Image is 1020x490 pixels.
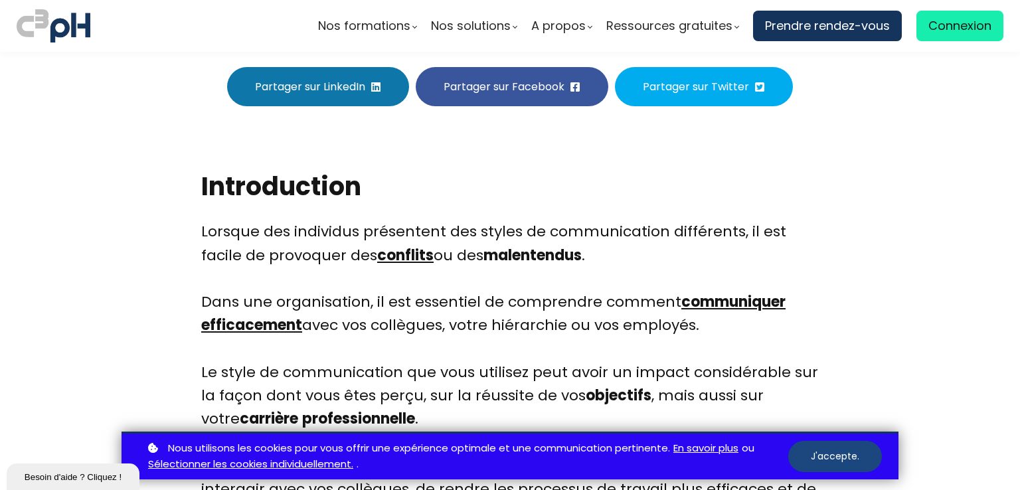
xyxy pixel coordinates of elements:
img: logo C3PH [17,7,90,45]
button: Partager sur Twitter [615,67,793,106]
button: Partager sur Facebook [416,67,608,106]
a: Prendre rendez-vous [753,11,902,41]
span: A propos [531,16,586,36]
button: J'accepte. [788,441,882,472]
span: ou des [434,245,483,266]
a: En savoir plus [673,440,738,457]
span: Nous utilisons les cookies pour vous offrir une expérience optimale et une communication pertinente. [168,440,670,457]
span: Lorsque des individus présentent des styles de communication différents, il est facile de provoqu... [201,221,786,265]
b: objectifs [586,385,651,406]
button: Partager sur LinkedIn [227,67,409,106]
span: Partager sur Twitter [643,78,749,95]
a: efficacement [201,315,302,335]
a: conflits [377,245,434,266]
span: Connexion [928,16,991,36]
b: professionnelle [302,408,415,429]
span: Nos formations [318,16,410,36]
span: Prendre rendez-vous [765,16,890,36]
h2: Introduction [201,169,819,203]
span: Partager sur LinkedIn [255,78,365,95]
span: . [582,245,585,266]
span: Partager sur Facebook [444,78,564,95]
a: communiquer [681,291,786,312]
a: Sélectionner les cookies individuellement. [148,456,353,473]
span: Nos solutions [431,16,511,36]
span: Ressources gratuites [606,16,732,36]
iframe: chat widget [7,461,142,490]
a: Connexion [916,11,1003,41]
b: carrière [240,408,298,429]
b: malentendus [483,245,582,266]
p: ou . [145,440,788,473]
